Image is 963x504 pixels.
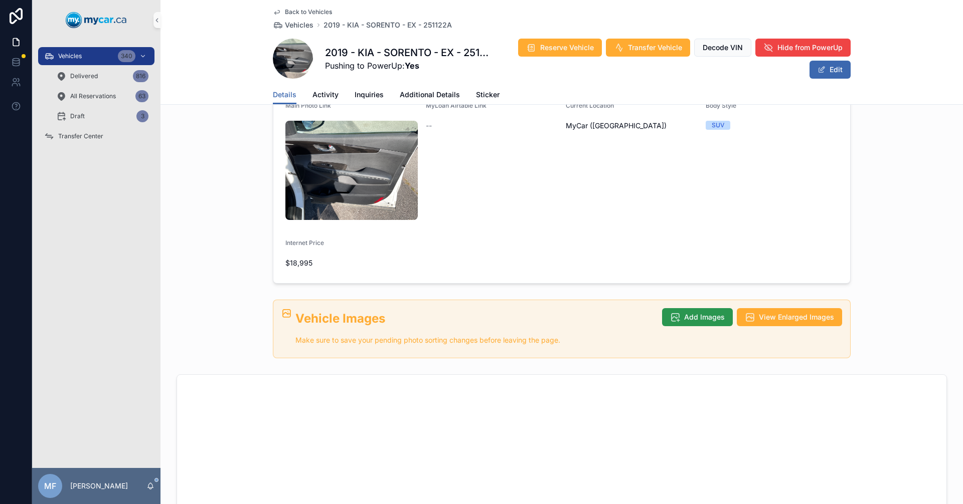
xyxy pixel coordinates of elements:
[38,47,154,65] a: Vehicles340
[118,50,135,62] div: 340
[712,121,724,130] div: SUV
[400,86,460,106] a: Additional Details
[706,102,736,109] span: Body Style
[810,61,851,79] button: Edit
[70,112,85,120] span: Draft
[777,43,843,53] span: Hide from PowerUp
[285,20,313,30] span: Vehicles
[38,127,154,145] a: Transfer Center
[405,61,419,71] strong: Yes
[325,46,491,60] h1: 2019 - KIA - SORENTO - EX - 251122A
[312,86,339,106] a: Activity
[50,67,154,85] a: Delivered816
[273,90,296,100] span: Details
[273,86,296,105] a: Details
[662,308,733,326] button: Add Images
[703,43,743,53] span: Decode VIN
[135,90,148,102] div: 63
[684,312,725,322] span: Add Images
[426,121,432,131] span: --
[32,40,160,158] div: scrollable content
[44,480,56,492] span: MF
[295,310,654,346] div: ## Vehicle Images Make sure to save your pending photo sorting changes before leaving the page.
[285,102,331,109] span: Main Photo Link
[426,102,487,109] span: MyLoan Airtable Link
[355,86,384,106] a: Inquiries
[566,102,614,109] span: Current Location
[759,312,834,322] span: View Enlarged Images
[737,308,842,326] button: View Enlarged Images
[285,8,332,16] span: Back to Vehicles
[50,87,154,105] a: All Reservations63
[476,90,500,100] span: Sticker
[285,258,418,268] span: $18,995
[70,92,116,100] span: All Reservations
[694,39,751,57] button: Decode VIN
[295,310,654,327] h2: Vehicle Images
[70,72,98,80] span: Delivered
[628,43,682,53] span: Transfer Vehicle
[136,110,148,122] div: 3
[66,12,127,28] img: App logo
[312,90,339,100] span: Activity
[285,121,418,220] img: uc
[540,43,594,53] span: Reserve Vehicle
[273,8,332,16] a: Back to Vehicles
[70,481,128,491] p: [PERSON_NAME]
[133,70,148,82] div: 816
[50,107,154,125] a: Draft3
[58,52,82,60] span: Vehicles
[755,39,851,57] button: Hide from PowerUp
[518,39,602,57] button: Reserve Vehicle
[324,20,452,30] a: 2019 - KIA - SORENTO - EX - 251122A
[566,121,667,131] span: MyCar ([GEOGRAPHIC_DATA])
[58,132,103,140] span: Transfer Center
[295,335,654,346] p: Make sure to save your pending photo sorting changes before leaving the page.
[355,90,384,100] span: Inquiries
[400,90,460,100] span: Additional Details
[476,86,500,106] a: Sticker
[285,239,324,246] span: Internet Price
[273,20,313,30] a: Vehicles
[606,39,690,57] button: Transfer Vehicle
[325,60,491,72] span: Pushing to PowerUp:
